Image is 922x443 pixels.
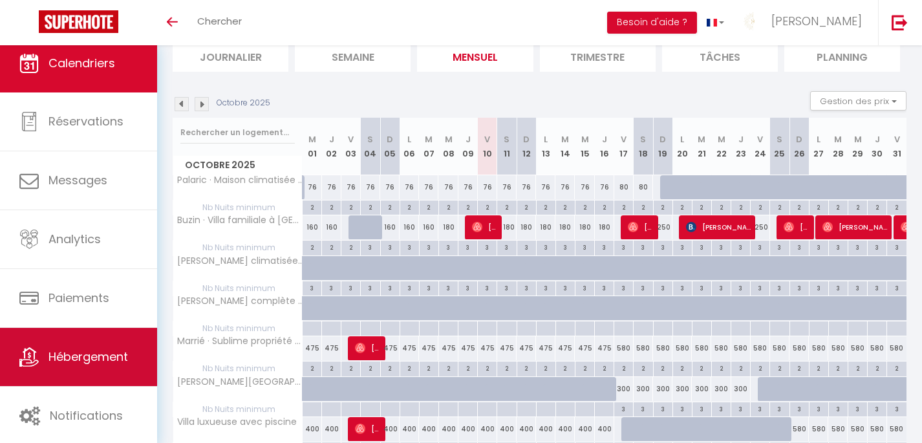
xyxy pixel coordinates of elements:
abbr: J [738,133,744,146]
span: Hébergement [48,349,128,365]
div: 76 [400,175,419,199]
div: 3 [517,241,536,253]
div: 3 [556,241,575,253]
div: 2 [361,362,380,374]
div: 2 [790,362,809,374]
div: 475 [303,336,322,360]
div: 2 [751,362,769,374]
div: 3 [731,281,750,294]
div: 2 [770,362,789,374]
div: 3 [634,281,652,294]
div: 2 [439,200,458,213]
abbr: V [894,133,900,146]
span: Analytics [48,231,101,247]
div: 3 [458,281,477,294]
div: 76 [419,175,438,199]
div: 3 [712,281,731,294]
span: [PERSON_NAME] [355,336,381,360]
div: 2 [400,362,419,374]
th: 22 [711,118,731,175]
div: 3 [361,241,380,253]
div: 2 [809,200,828,213]
div: 3 [420,241,438,253]
div: 180 [536,215,555,239]
button: Gestion des prix [810,91,906,111]
div: 3 [439,281,458,294]
th: 09 [458,118,478,175]
div: 3 [556,281,575,294]
div: 2 [673,200,692,213]
p: Octobre 2025 [217,97,270,109]
div: 580 [711,336,731,360]
abbr: D [796,133,802,146]
div: 2 [595,362,614,374]
img: logout [892,14,908,30]
div: 475 [380,336,400,360]
abbr: M [445,133,453,146]
div: 475 [497,336,517,360]
div: 3 [537,281,555,294]
div: 76 [341,175,361,199]
div: 2 [575,362,594,374]
div: 475 [438,336,458,360]
abbr: M [698,133,705,146]
div: 2 [303,200,321,213]
span: Buzin · Villa familiale à [GEOGRAPHIC_DATA] [175,215,305,225]
div: 580 [653,336,672,360]
span: [PERSON_NAME] [355,416,381,441]
div: 3 [322,281,341,294]
div: 3 [517,281,536,294]
div: 3 [614,241,633,253]
span: Paiements [48,290,109,306]
abbr: M [854,133,862,146]
div: 2 [361,200,380,213]
div: 2 [829,200,848,213]
div: 76 [438,175,458,199]
div: 2 [751,200,769,213]
abbr: D [523,133,530,146]
abbr: L [407,133,411,146]
div: 76 [575,175,594,199]
div: 475 [322,336,341,360]
div: 475 [400,336,419,360]
div: 2 [303,241,321,253]
div: 2 [341,362,360,374]
abbr: S [504,133,509,146]
div: 2 [458,362,477,374]
th: 16 [595,118,614,175]
abbr: V [484,133,490,146]
div: 3 [478,241,497,253]
span: Chercher [197,14,242,28]
div: 3 [400,241,419,253]
div: 2 [458,200,477,213]
div: 3 [868,281,886,294]
abbr: S [777,133,782,146]
span: Nb Nuits minimum [173,402,302,416]
input: Rechercher un logement... [180,121,295,144]
div: 2 [517,200,536,213]
div: 3 [614,402,633,415]
div: 76 [517,175,536,199]
div: 3 [829,241,848,253]
div: 3 [654,281,672,294]
div: 180 [517,215,536,239]
div: 80 [634,175,653,199]
abbr: D [387,133,393,146]
span: Réservations [48,113,123,129]
abbr: J [875,133,880,146]
th: 18 [634,118,653,175]
div: 2 [478,362,497,374]
div: 3 [595,241,614,253]
abbr: D [659,133,666,146]
th: 26 [789,118,809,175]
div: 3 [887,241,906,253]
div: 475 [517,336,536,360]
div: 76 [380,175,400,199]
div: 76 [595,175,614,199]
div: 2 [478,200,497,213]
div: 3 [341,281,360,294]
span: [PERSON_NAME] [822,215,889,239]
th: 08 [438,118,458,175]
span: Nb Nuits minimum [173,362,302,376]
div: 580 [868,336,887,360]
